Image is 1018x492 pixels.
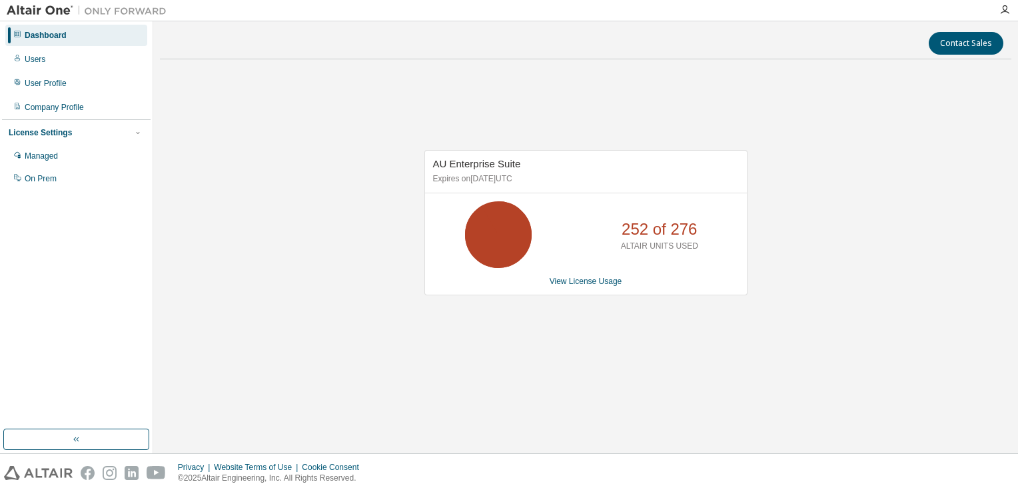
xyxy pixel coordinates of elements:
div: Company Profile [25,102,84,113]
img: youtube.svg [147,466,166,480]
p: Expires on [DATE] UTC [433,173,736,185]
div: Cookie Consent [302,462,366,473]
p: © 2025 Altair Engineering, Inc. All Rights Reserved. [178,473,367,484]
img: facebook.svg [81,466,95,480]
div: Website Terms of Use [214,462,302,473]
img: altair_logo.svg [4,466,73,480]
img: instagram.svg [103,466,117,480]
div: On Prem [25,173,57,184]
div: Privacy [178,462,214,473]
div: Users [25,54,45,65]
div: Managed [25,151,58,161]
div: Dashboard [25,30,67,41]
span: AU Enterprise Suite [433,158,521,169]
img: linkedin.svg [125,466,139,480]
p: 252 of 276 [622,218,697,241]
p: ALTAIR UNITS USED [621,241,698,252]
div: User Profile [25,78,67,89]
img: Altair One [7,4,173,17]
button: Contact Sales [929,32,1003,55]
a: View License Usage [550,277,622,286]
div: License Settings [9,127,72,138]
